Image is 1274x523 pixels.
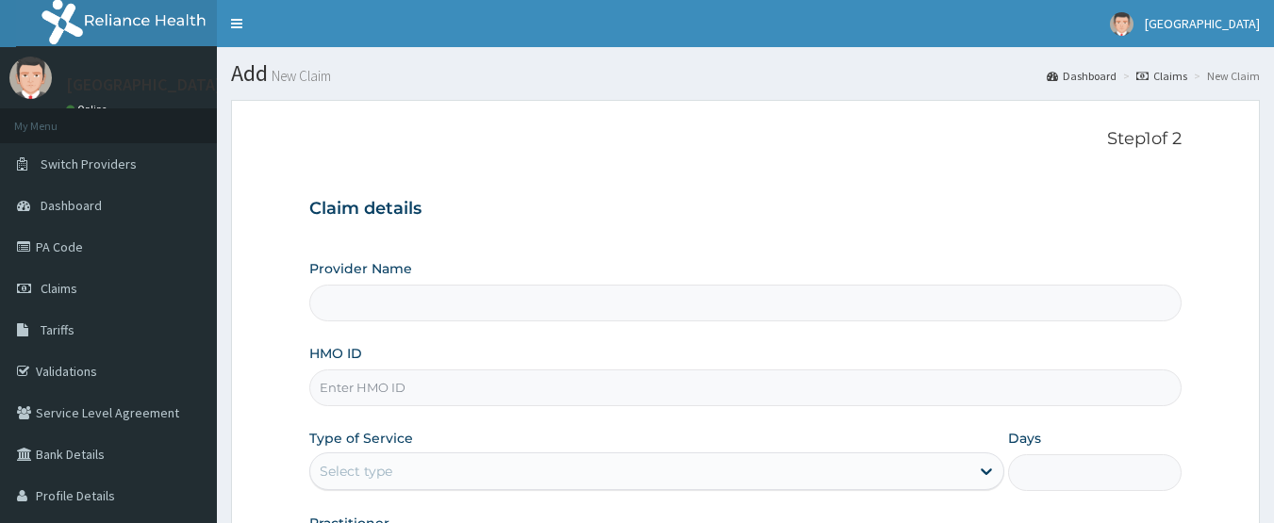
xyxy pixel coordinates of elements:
[66,103,111,116] a: Online
[41,155,137,172] span: Switch Providers
[268,69,331,83] small: New Claim
[41,321,74,338] span: Tariffs
[309,129,1183,150] p: Step 1 of 2
[1145,15,1260,32] span: [GEOGRAPHIC_DATA]
[309,429,413,448] label: Type of Service
[1136,68,1187,84] a: Claims
[66,76,222,93] p: [GEOGRAPHIC_DATA]
[231,61,1260,86] h1: Add
[1008,429,1041,448] label: Days
[309,259,412,278] label: Provider Name
[309,369,1183,406] input: Enter HMO ID
[309,199,1183,220] h3: Claim details
[9,57,52,99] img: User Image
[309,344,362,363] label: HMO ID
[320,462,392,481] div: Select type
[41,197,102,214] span: Dashboard
[1047,68,1117,84] a: Dashboard
[1189,68,1260,84] li: New Claim
[1110,12,1133,36] img: User Image
[41,280,77,297] span: Claims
